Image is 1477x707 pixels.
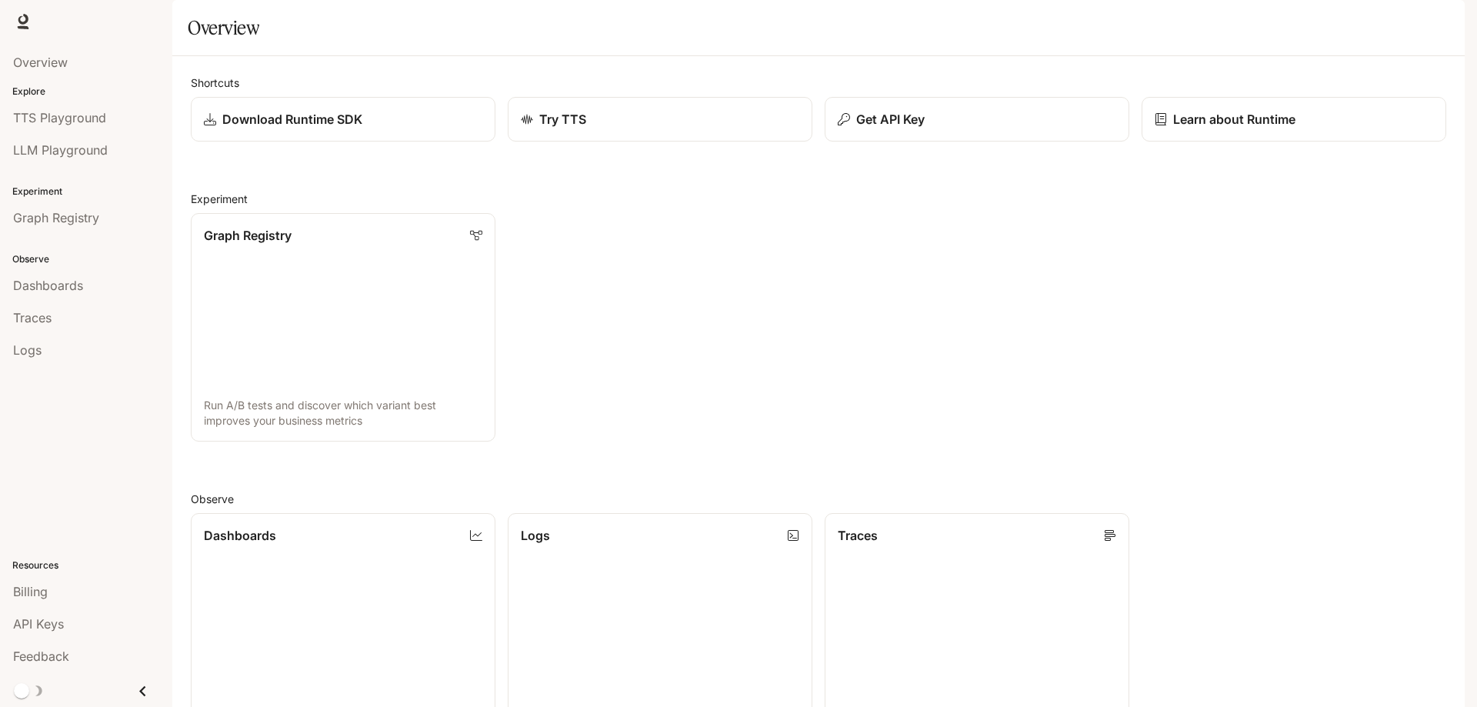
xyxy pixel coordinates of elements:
[521,526,550,545] p: Logs
[191,213,495,442] a: Graph RegistryRun A/B tests and discover which variant best improves your business metrics
[222,110,362,128] p: Download Runtime SDK
[539,110,586,128] p: Try TTS
[191,491,1446,507] h2: Observe
[204,226,292,245] p: Graph Registry
[191,191,1446,207] h2: Experiment
[856,110,925,128] p: Get API Key
[1173,110,1295,128] p: Learn about Runtime
[204,526,276,545] p: Dashboards
[204,398,482,429] p: Run A/B tests and discover which variant best improves your business metrics
[191,97,495,142] a: Download Runtime SDK
[825,97,1129,142] button: Get API Key
[508,97,812,142] a: Try TTS
[188,12,259,43] h1: Overview
[838,526,878,545] p: Traces
[1142,97,1446,142] a: Learn about Runtime
[191,75,1446,91] h2: Shortcuts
